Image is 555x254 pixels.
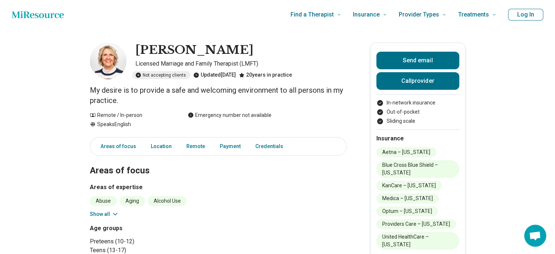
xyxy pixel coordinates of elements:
span: Treatments [458,10,489,20]
li: Aetna – [US_STATE] [376,147,436,157]
span: Insurance [353,10,380,20]
li: In-network insurance [376,99,459,107]
a: Location [146,139,176,154]
li: United HealthCare – [US_STATE] [376,232,459,250]
button: Callprovider [376,72,459,90]
h3: Areas of expertise [90,183,347,192]
h1: [PERSON_NAME] [135,43,253,58]
a: Credentials [251,139,292,154]
li: Alcohol Use [148,196,187,206]
a: Areas of focus [92,139,140,154]
a: Remote [182,139,209,154]
li: Sliding scale [376,117,459,125]
div: Open chat [524,225,546,247]
li: Preteens (10-12) [90,237,215,246]
li: Optum – [US_STATE] [376,206,438,216]
h3: Age groups [90,224,215,233]
li: Abuse [90,196,117,206]
div: 20 years in practice [239,71,292,79]
p: My desire is to provide a safe and welcoming environment to all persons in my practice. [90,85,347,106]
div: Speaks English [90,121,173,128]
span: Provider Types [399,10,439,20]
img: Nancy Kunkel, Licensed Marriage and Family Therapist (LMFT) [90,43,127,79]
h2: Areas of focus [90,147,347,177]
li: Out-of-pocket [376,108,459,116]
div: Emergency number not available [188,111,271,119]
a: Payment [215,139,245,154]
li: Medica – [US_STATE] [376,194,439,203]
li: Providers Care – [US_STATE] [376,219,456,229]
button: Show all [90,210,119,218]
h2: Insurance [376,134,459,143]
ul: Payment options [376,99,459,125]
a: Home page [12,7,64,22]
div: Not accepting clients [132,71,190,79]
span: Find a Therapist [291,10,334,20]
li: Blue Cross Blue Shield – [US_STATE] [376,160,459,178]
li: Aging [120,196,145,206]
li: KanCare – [US_STATE] [376,181,442,191]
div: Remote / In-person [90,111,173,119]
button: Log In [508,9,543,21]
button: Send email [376,52,459,69]
div: Updated [DATE] [193,71,236,79]
p: Licensed Marriage and Family Therapist (LMFT) [135,59,347,68]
